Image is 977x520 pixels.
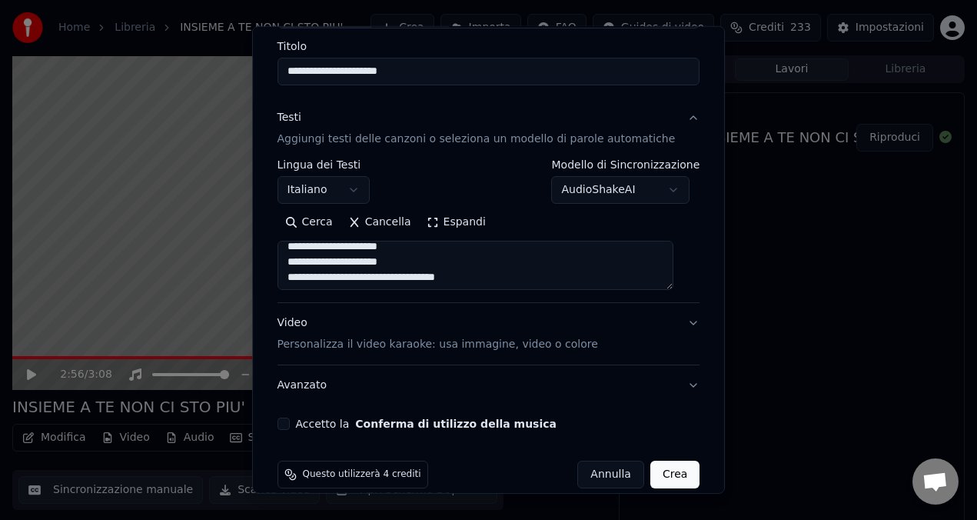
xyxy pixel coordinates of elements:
div: Video [277,315,598,352]
button: VideoPersonalizza il video karaoke: usa immagine, video o colore [277,303,700,365]
span: Questo utilizzerà 4 crediti [303,468,421,481]
label: Lingua dei Testi [277,159,370,170]
button: Cerca [277,210,341,235]
label: Titolo [277,41,700,52]
button: Accetto la [355,418,557,429]
button: Cancella [341,210,419,235]
label: Modello di Sincronizzazione [552,159,700,170]
button: Annulla [577,461,644,488]
p: Aggiungi testi delle canzoni o seleziona un modello di parole automatiche [277,132,676,147]
button: Espandi [419,210,493,235]
button: TestiAggiungi testi delle canzoni o seleziona un modello di parole automatiche [277,98,700,159]
p: Personalizza il video karaoke: usa immagine, video o colore [277,337,598,352]
button: Avanzato [277,365,700,405]
div: Testi [277,110,301,125]
label: Accetto la [296,418,557,429]
div: TestiAggiungi testi delle canzoni o seleziona un modello di parole automatiche [277,159,700,302]
button: Crea [650,461,700,488]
